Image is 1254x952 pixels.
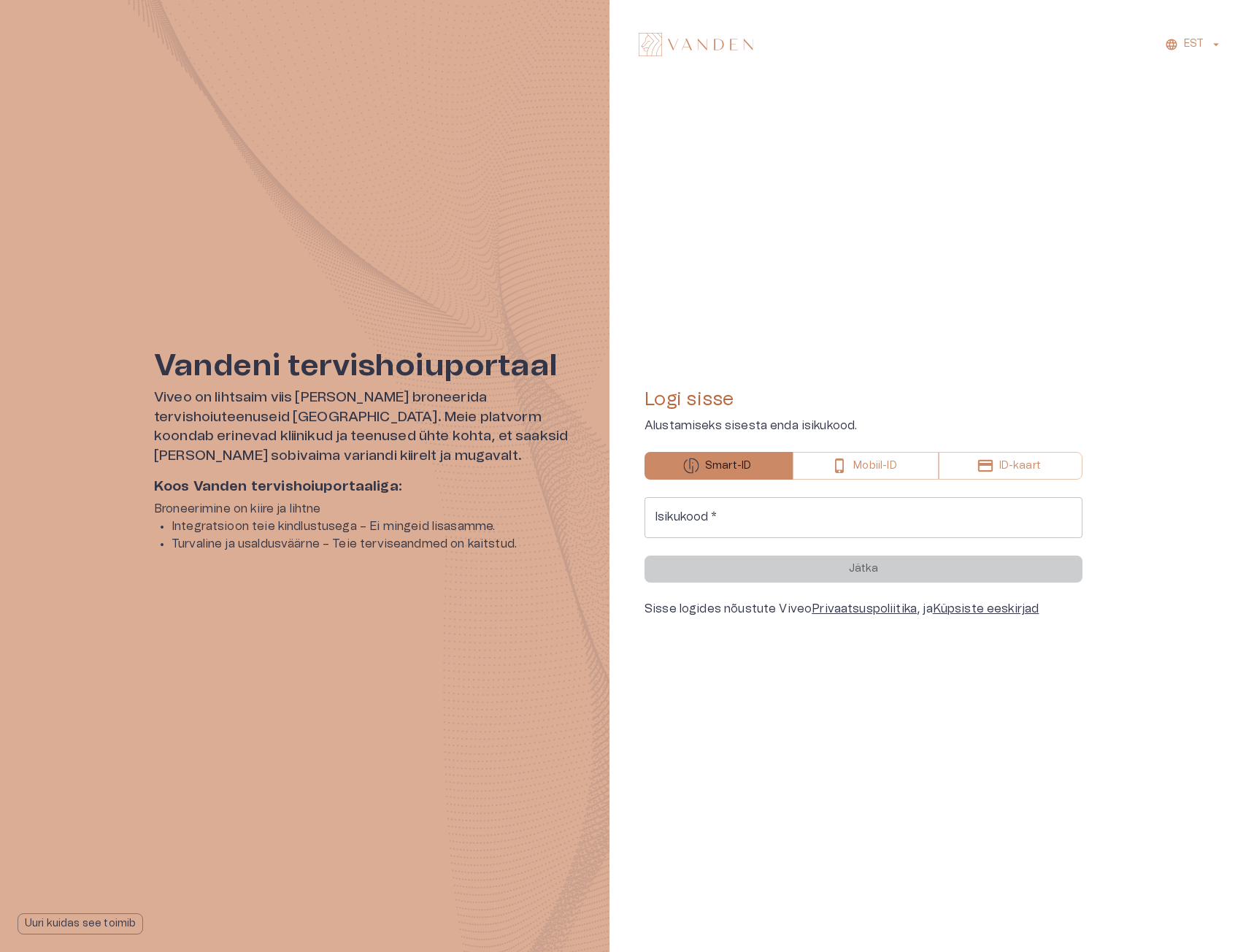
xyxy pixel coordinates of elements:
[812,603,917,615] a: Privaatsuspoliitika
[793,452,938,480] button: Mobiil-ID
[18,913,143,934] button: Uuri kuidas see toimib
[25,916,136,932] p: Uuri kuidas see toimib
[705,458,751,474] p: Smart-ID
[853,458,896,474] p: Mobiil-ID
[999,458,1041,474] p: ID-kaart
[1140,886,1254,926] iframe: Help widget launcher
[645,388,1082,411] h4: Logi sisse
[1163,34,1225,55] button: EST
[645,452,793,480] button: Smart-ID
[1184,37,1204,52] p: EST
[933,603,1039,615] a: Küpsiste eeskirjad
[939,452,1082,480] button: ID-kaart
[645,417,1082,434] p: Alustamiseks sisesta enda isikukood.
[645,600,1082,618] div: Sisse logides nõustute Viveo , ja
[639,33,753,56] img: Vanden logo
